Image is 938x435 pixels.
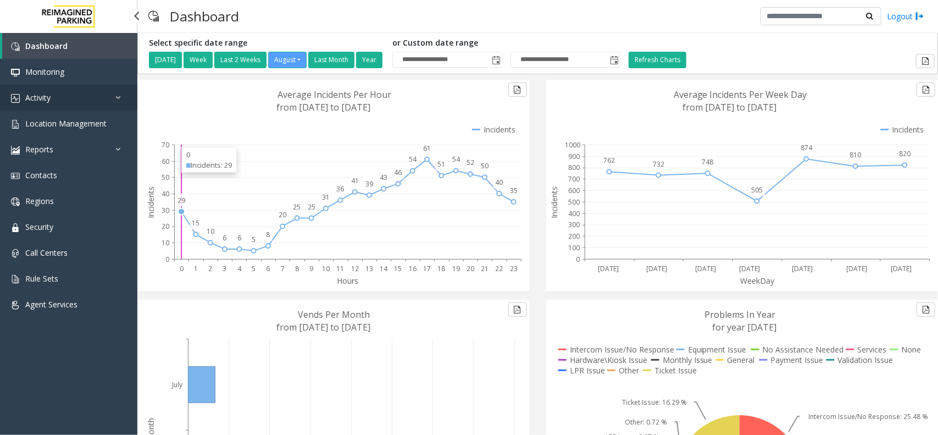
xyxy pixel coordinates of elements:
[916,54,935,68] button: Export to pdf
[11,146,20,155] img: 'icon'
[695,264,716,273] text: [DATE]
[208,264,212,273] text: 2
[409,155,417,164] text: 54
[739,264,760,273] text: [DATE]
[351,176,359,185] text: 41
[337,276,358,286] text: Hours
[11,42,20,51] img: 'icon'
[568,197,580,207] text: 500
[171,380,182,389] text: July
[915,10,924,22] img: logout
[392,38,620,48] h5: or Custom date range
[395,264,402,273] text: 15
[11,94,20,103] img: 'icon'
[194,264,198,273] text: 1
[162,140,169,150] text: 70
[308,202,315,212] text: 25
[565,140,580,150] text: 1000
[365,179,373,189] text: 39
[279,211,286,220] text: 20
[214,52,267,68] button: Last 2 Weeks
[11,197,20,206] img: 'icon'
[887,10,924,22] a: Logout
[437,264,445,273] text: 18
[149,38,384,48] h5: Select specific date range
[266,230,270,239] text: 8
[162,173,169,182] text: 50
[409,264,417,273] text: 16
[277,101,371,113] text: from [DATE] to [DATE]
[162,222,169,232] text: 20
[186,150,232,160] div: 0
[801,143,813,152] text: 874
[850,151,861,160] text: 810
[490,52,502,68] span: Toggle popup
[11,223,20,232] img: 'icon'
[281,264,285,273] text: 7
[336,264,344,273] text: 11
[704,309,775,321] text: Problems In Year
[278,89,392,101] text: Average Incidents Per Hour
[309,264,313,273] text: 9
[568,209,580,218] text: 400
[510,264,518,273] text: 23
[568,232,580,241] text: 200
[568,243,580,252] text: 100
[712,321,776,333] text: for year [DATE]
[549,186,559,218] text: Incidents
[177,196,185,205] text: 29
[266,264,270,273] text: 6
[467,158,474,167] text: 52
[646,264,667,273] text: [DATE]
[452,264,460,273] text: 19
[298,309,370,321] text: Vends Per Month
[25,247,68,258] span: Call Centers
[25,67,64,77] span: Monitoring
[336,184,344,194] text: 36
[162,157,169,166] text: 60
[603,156,615,166] text: 762
[568,221,580,230] text: 300
[625,417,667,427] text: Other: 0.72 %
[25,273,58,284] span: Rule Sets
[25,144,53,155] span: Reports
[622,398,687,407] text: Ticket Issue: 16.29 %
[437,159,445,169] text: 51
[162,189,169,199] text: 40
[576,255,580,264] text: 0
[11,68,20,77] img: 'icon'
[252,235,256,244] text: 5
[808,412,928,421] text: Intercom Issue/No Response: 25.48 %
[295,264,299,273] text: 8
[322,192,330,202] text: 31
[25,222,53,232] span: Security
[741,276,775,286] text: WeekDay
[223,264,227,273] text: 3
[702,157,713,167] text: 748
[149,52,182,68] button: [DATE]
[351,264,359,273] text: 12
[25,41,68,51] span: Dashboard
[467,264,474,273] text: 20
[917,302,935,317] button: Export to pdf
[237,264,242,273] text: 4
[2,33,137,59] a: Dashboard
[11,275,20,284] img: 'icon'
[481,264,489,273] text: 21
[917,82,935,97] button: Export to pdf
[365,264,373,273] text: 13
[380,264,388,273] text: 14
[682,101,776,113] text: from [DATE] to [DATE]
[395,168,402,177] text: 46
[25,118,107,129] span: Location Management
[308,52,354,68] button: Last Month
[293,202,301,212] text: 25
[792,264,813,273] text: [DATE]
[423,264,431,273] text: 17
[25,196,54,206] span: Regions
[568,186,580,195] text: 600
[164,3,245,30] h3: Dashboard
[481,161,489,170] text: 50
[891,264,912,273] text: [DATE]
[237,233,241,243] text: 6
